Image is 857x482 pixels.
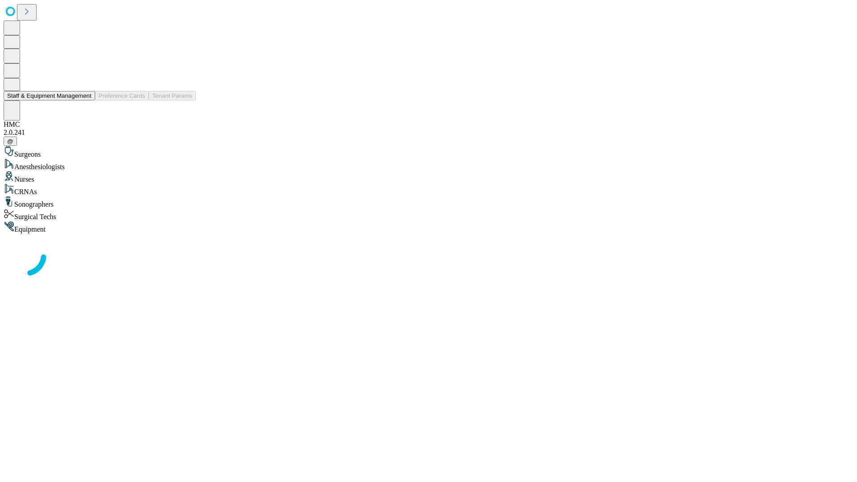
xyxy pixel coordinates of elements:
[4,221,853,233] div: Equipment
[4,208,853,221] div: Surgical Techs
[95,91,149,100] button: Preference Cards
[4,129,853,137] div: 2.0.241
[4,158,853,171] div: Anesthesiologists
[4,146,853,158] div: Surgeons
[4,137,17,146] button: @
[4,120,853,129] div: HMC
[4,196,853,208] div: Sonographers
[7,138,13,145] span: @
[4,91,95,100] button: Staff & Equipment Management
[4,183,853,196] div: CRNAs
[149,91,196,100] button: Tenant Params
[4,171,853,183] div: Nurses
